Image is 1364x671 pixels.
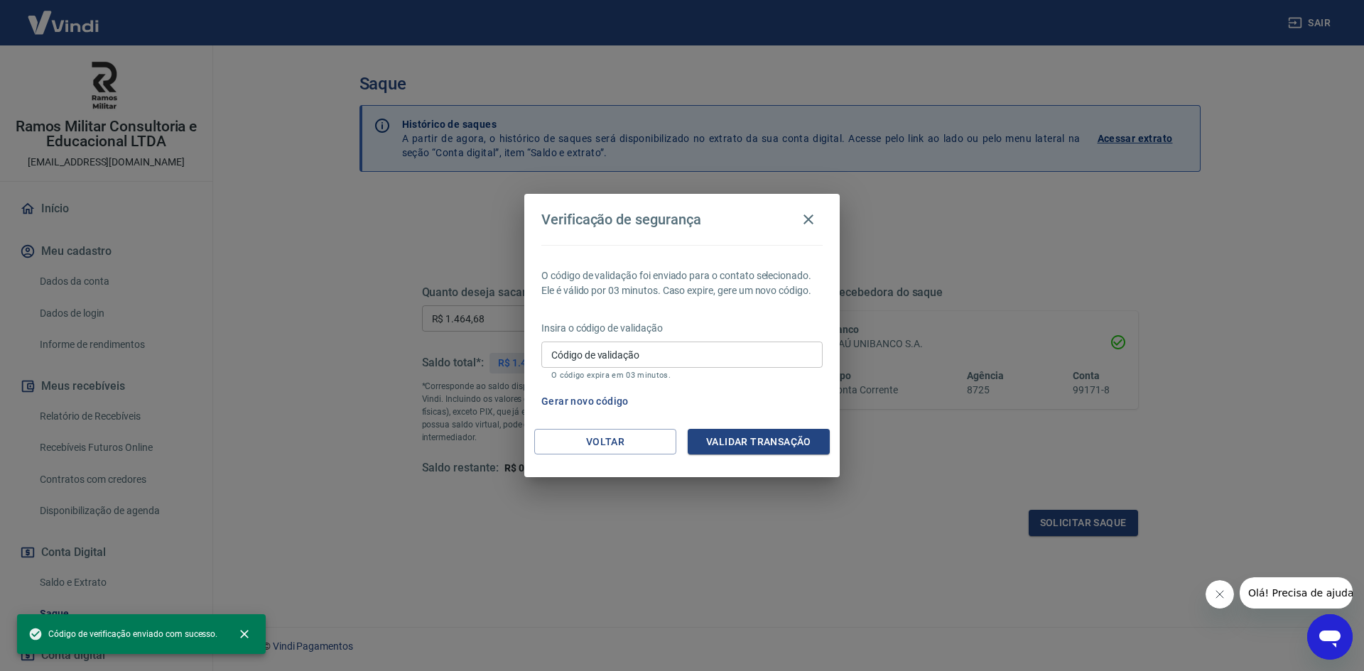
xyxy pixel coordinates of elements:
iframe: Mensagem da empresa [1240,577,1353,609]
h4: Verificação de segurança [541,211,701,228]
p: O código expira em 03 minutos. [551,371,813,380]
span: Olá! Precisa de ajuda? [9,10,119,21]
button: Gerar novo código [536,388,634,415]
iframe: Botão para abrir a janela de mensagens [1307,614,1353,660]
button: close [229,618,260,650]
iframe: Fechar mensagem [1206,580,1234,609]
p: Insira o código de validação [541,321,823,336]
button: Validar transação [688,429,830,455]
span: Código de verificação enviado com sucesso. [28,627,217,641]
button: Voltar [534,429,676,455]
p: O código de validação foi enviado para o contato selecionado. Ele é válido por 03 minutos. Caso e... [541,268,823,298]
